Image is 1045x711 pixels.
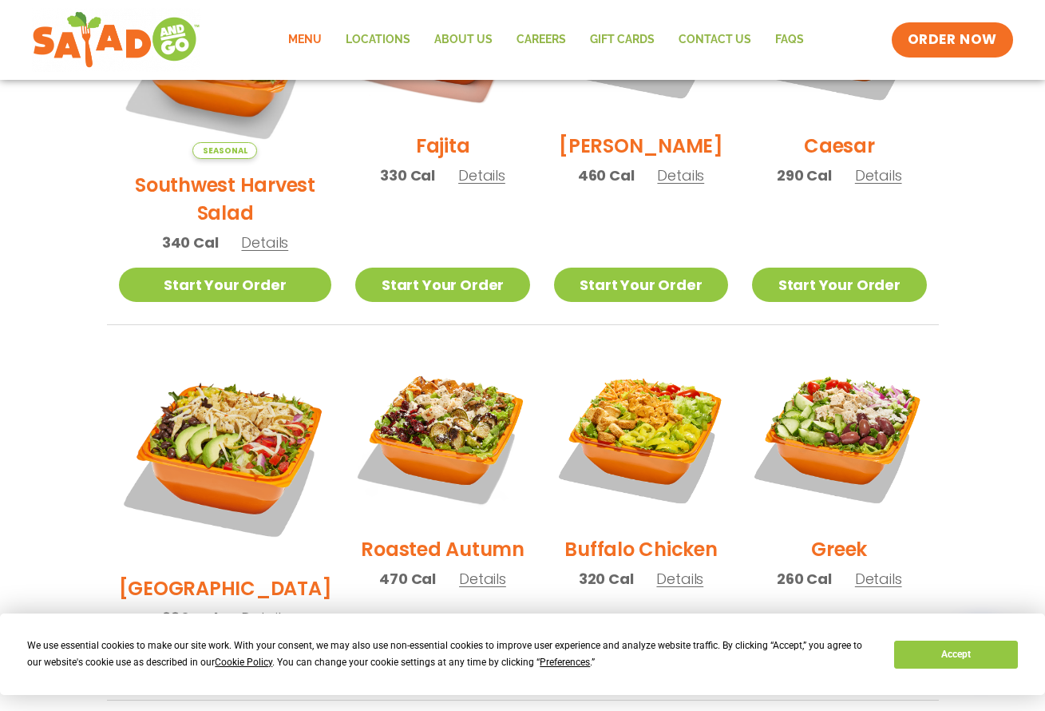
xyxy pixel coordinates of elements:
a: Menu [276,22,334,58]
span: Details [657,165,704,185]
a: Start Your Order [355,268,529,302]
div: We use essential cookies to make our site work. With your consent, we may also use non-essential ... [27,638,875,671]
span: 260 Cal [777,568,832,590]
a: FAQs [763,22,816,58]
h2: Caesar [804,132,875,160]
img: Product photo for BBQ Ranch Salad [119,349,332,562]
span: 330 Cal [380,165,435,186]
span: Details [241,232,288,252]
a: Start Your Order [119,268,332,302]
span: Details [855,569,902,589]
a: Start Your Order [752,268,926,302]
nav: Menu [276,22,816,58]
span: Seasonal [192,142,257,159]
img: new-SAG-logo-768×292 [32,8,200,72]
span: 460 Cal [578,165,635,186]
h2: Roasted Autumn [361,535,524,563]
span: 340 Cal [162,232,219,253]
span: 320 Cal [579,568,634,590]
button: Accept [894,641,1017,669]
a: Start Your Order [554,268,728,302]
span: Details [459,569,506,589]
span: 470 Cal [379,568,436,590]
a: Locations [334,22,422,58]
h2: Southwest Harvest Salad [119,171,332,227]
h2: [PERSON_NAME] [559,132,723,160]
h2: Fajita [416,132,470,160]
span: Details [458,165,505,185]
h2: Greek [811,535,867,563]
span: Details [656,569,703,589]
span: ORDER NOW [908,30,997,50]
a: GIFT CARDS [578,22,667,58]
a: Contact Us [667,22,763,58]
span: Preferences [540,657,590,668]
a: ORDER NOW [892,22,1013,58]
img: Product photo for Roasted Autumn Salad [355,349,529,523]
span: Details [241,608,288,628]
span: 380 Cal [162,607,218,629]
span: Details [855,165,902,185]
span: 290 Cal [777,165,832,186]
h2: [GEOGRAPHIC_DATA] [119,574,332,602]
span: Cookie Policy [215,657,272,668]
a: Careers [505,22,578,58]
a: About Us [422,22,505,58]
img: Product photo for Buffalo Chicken Salad [554,349,728,523]
img: Product photo for Greek Salad [752,349,926,523]
h2: Buffalo Chicken [564,535,717,563]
